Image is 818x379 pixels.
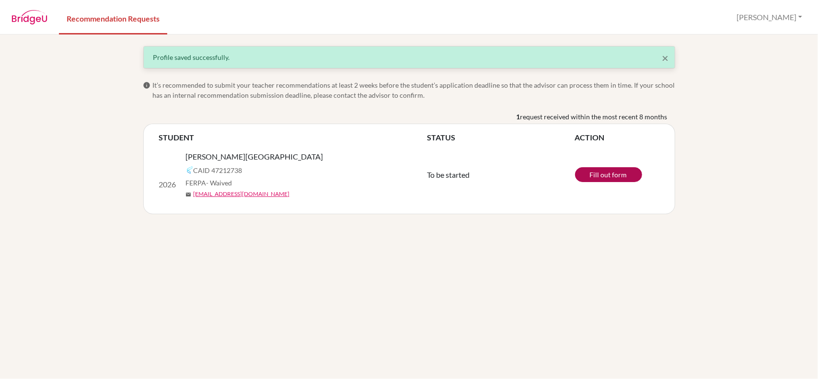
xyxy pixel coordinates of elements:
span: request received within the most recent 8 months [520,112,668,122]
button: [PERSON_NAME] [732,8,806,26]
a: [EMAIL_ADDRESS][DOMAIN_NAME] [194,190,290,198]
span: × [662,51,669,65]
span: [PERSON_NAME][GEOGRAPHIC_DATA] [186,151,323,162]
span: info [143,81,151,89]
button: Close [662,52,669,64]
span: CAID 47212738 [194,165,242,175]
span: mail [186,192,192,197]
a: Recommendation Requests [59,1,167,34]
th: STATUS [427,132,575,143]
span: It’s recommended to submit your teacher recommendations at least 2 weeks before the student’s app... [153,80,675,100]
a: Fill out form [575,167,642,182]
th: STUDENT [159,132,427,143]
b: 1 [517,112,520,122]
th: ACTION [575,132,659,143]
img: Ford, Charlotte [159,160,178,179]
span: - Waived [207,179,232,187]
p: 2026 [159,179,178,190]
img: Common App logo [186,166,194,174]
span: FERPA [186,178,232,188]
div: Profile saved successfully. [153,52,665,62]
img: BridgeU logo [12,10,47,24]
span: To be started [427,170,470,179]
